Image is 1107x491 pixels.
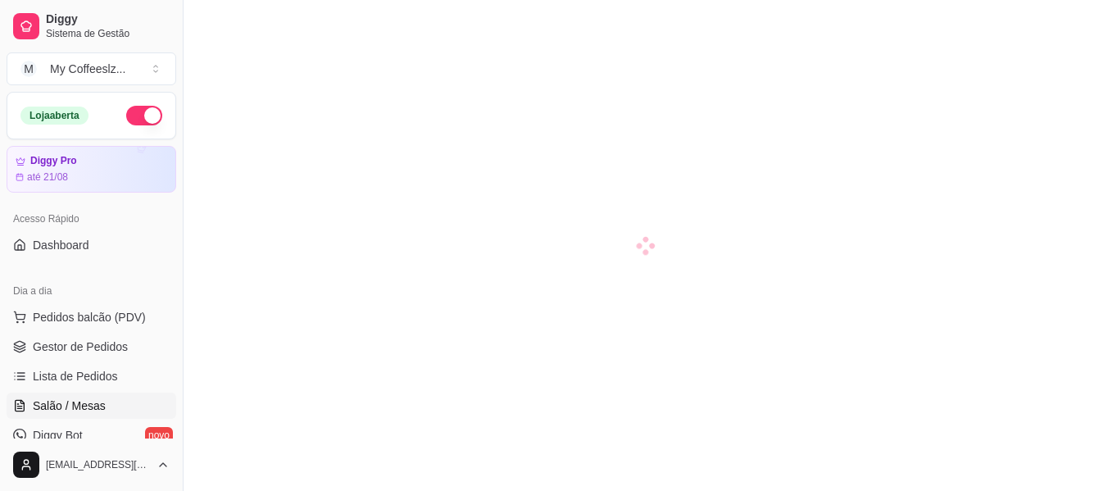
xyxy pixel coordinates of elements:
span: M [20,61,37,77]
span: Diggy Bot [33,427,83,443]
span: [EMAIL_ADDRESS][DOMAIN_NAME] [46,458,150,471]
span: Sistema de Gestão [46,27,170,40]
button: Pedidos balcão (PDV) [7,304,176,330]
div: My Coffeeslz ... [50,61,125,77]
div: Loja aberta [20,107,88,125]
span: Diggy [46,12,170,27]
article: até 21/08 [27,170,68,184]
a: Dashboard [7,232,176,258]
a: DiggySistema de Gestão [7,7,176,46]
span: Pedidos balcão (PDV) [33,309,146,325]
div: Acesso Rápido [7,206,176,232]
button: Select a team [7,52,176,85]
a: Lista de Pedidos [7,363,176,389]
button: [EMAIL_ADDRESS][DOMAIN_NAME] [7,445,176,484]
article: Diggy Pro [30,155,77,167]
a: Salão / Mesas [7,393,176,419]
a: Gestor de Pedidos [7,334,176,360]
span: Lista de Pedidos [33,368,118,384]
span: Dashboard [33,237,89,253]
span: Salão / Mesas [33,398,106,414]
span: Gestor de Pedidos [33,339,128,355]
a: Diggy Proaté 21/08 [7,146,176,193]
div: Dia a dia [7,278,176,304]
button: Alterar Status [126,106,162,125]
a: Diggy Botnovo [7,422,176,448]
